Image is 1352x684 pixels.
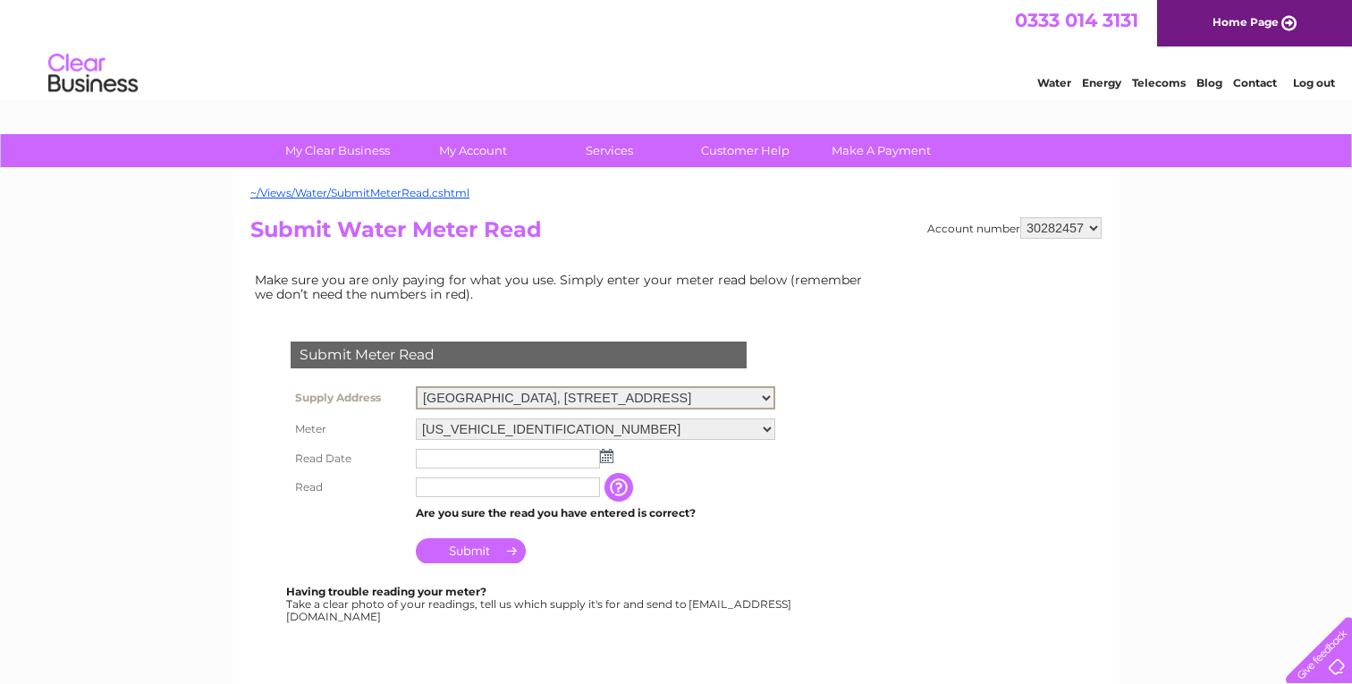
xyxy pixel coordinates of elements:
a: Blog [1196,76,1222,89]
td: Make sure you are only paying for what you use. Simply enter your meter read below (remember we d... [250,268,876,306]
div: Take a clear photo of your readings, tell us which supply it's for and send to [EMAIL_ADDRESS][DO... [286,586,794,622]
a: Services [536,134,683,167]
a: Customer Help [672,134,819,167]
td: Are you sure the read you have entered is correct? [411,502,780,525]
input: Information [604,473,637,502]
h2: Submit Water Meter Read [250,217,1102,251]
img: logo.png [47,46,139,101]
th: Read [286,473,411,502]
div: Submit Meter Read [291,342,747,368]
a: My Account [400,134,547,167]
a: Make A Payment [807,134,955,167]
a: My Clear Business [264,134,411,167]
a: Contact [1233,76,1277,89]
div: Account number [927,217,1102,239]
b: Having trouble reading your meter? [286,585,486,598]
a: 0333 014 3131 [1015,9,1138,31]
img: ... [600,449,613,463]
a: ~/Views/Water/SubmitMeterRead.cshtml [250,186,469,199]
a: Energy [1082,76,1121,89]
th: Meter [286,414,411,444]
a: Telecoms [1132,76,1186,89]
div: Clear Business is a trading name of Verastar Limited (registered in [GEOGRAPHIC_DATA] No. 3667643... [255,10,1100,87]
th: Supply Address [286,382,411,414]
input: Submit [416,538,526,563]
a: Water [1037,76,1071,89]
a: Log out [1293,76,1335,89]
th: Read Date [286,444,411,473]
